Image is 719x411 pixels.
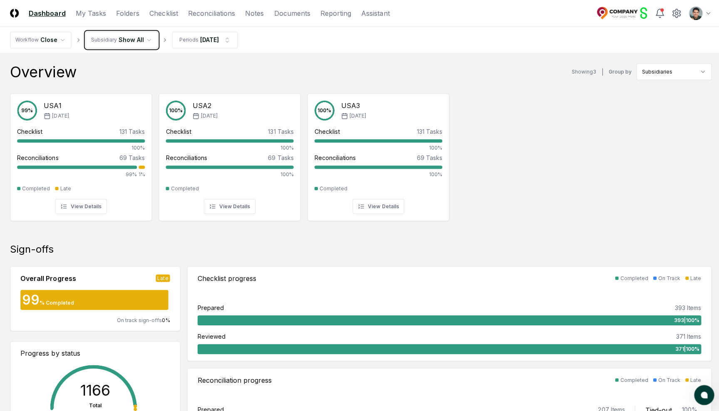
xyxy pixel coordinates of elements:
div: 100% [313,144,441,151]
button: View Details [203,198,255,213]
div: Subsidiary [91,36,117,44]
div: Late [688,375,699,382]
div: Periods [179,36,198,44]
div: Checklist progress [197,272,255,282]
div: USA2 [192,100,217,110]
span: [DATE] [52,112,69,119]
div: 69 Tasks [119,153,144,162]
div: 371 Items [674,331,699,340]
a: Reporting [319,8,350,18]
div: Showing 3 [570,68,594,75]
img: Logo [10,9,19,17]
img: Sage Intacct Demo logo [594,7,646,20]
div: Workflow [15,36,39,44]
div: Late [155,273,169,281]
span: [DATE] [200,112,217,119]
span: 0 % [161,316,169,322]
div: USA3 [340,100,365,110]
div: 131 Tasks [267,127,293,135]
div: Checklist [165,127,190,135]
div: On Track [656,273,678,281]
div: Completed [22,184,50,192]
div: [DATE] [199,35,218,44]
a: 99%USA1[DATE]Checklist131 Tasks100%Reconciliations69 Tasks99%1%CompletedLateView Details [10,86,151,220]
div: Completed [318,184,346,192]
span: On track sign-offs [117,316,161,322]
div: 100% [17,144,144,151]
a: 100%USA3[DATE]Checklist131 Tasks100%Reconciliations69 Tasks100%CompletedView Details [306,86,448,220]
label: Group by [606,69,629,74]
a: 100%USA2[DATE]Checklist131 Tasks100%Reconciliations69 Tasks100%CompletedView Details [158,86,300,220]
div: USA1 [44,100,69,110]
span: [DATE] [348,112,365,119]
div: % Completed [40,298,74,305]
img: d09822cc-9b6d-4858-8d66-9570c114c672_298d096e-1de5-4289-afae-be4cc58aa7ae.png [687,7,700,20]
div: Reconciliations [17,153,58,162]
div: On Track [656,375,678,382]
div: 69 Tasks [415,153,441,162]
div: 100% [313,170,441,177]
nav: breadcrumb [10,32,237,48]
span: 393 | 100 % [672,315,697,323]
div: Checklist [17,127,42,135]
div: Sign-offs [10,242,709,255]
a: Reconciliations [187,8,234,18]
div: 99 [20,292,40,305]
div: Prepared [197,302,223,311]
a: Assistant [360,8,388,18]
div: Checklist [313,127,338,135]
div: Reconciliations [313,153,355,162]
div: Completed [618,375,646,382]
div: Overall Progress [20,272,76,282]
div: Completed [618,273,646,281]
div: Overview [10,63,76,80]
div: 1% [138,170,144,177]
div: 131 Tasks [415,127,441,135]
a: My Tasks [75,8,106,18]
div: Reviewed [197,331,225,340]
a: Folders [116,8,139,18]
div: 100% [165,144,293,151]
button: Periods[DATE] [171,32,237,48]
div: Late [688,273,699,281]
a: Checklist [149,8,177,18]
a: Checklist progressCompletedOn TrackLatePrepared393 Items393|100%Reviewed371 Items371|100% [186,265,709,360]
a: Dashboard [29,8,65,18]
a: Documents [273,8,309,18]
div: 99% [17,170,136,177]
div: 100% [165,170,293,177]
div: 69 Tasks [267,153,293,162]
div: Reconciliation progress [197,374,271,384]
div: 393 Items [672,302,699,311]
div: 131 Tasks [119,127,144,135]
div: Reconciliations [165,153,206,162]
div: Progress by status [20,347,169,357]
div: Late [60,184,71,192]
div: Completed [170,184,198,192]
button: atlas-launcher [692,384,712,404]
span: 371 | 100 % [673,344,697,352]
button: View Details [351,198,403,213]
button: View Details [55,198,107,213]
a: Notes [244,8,263,18]
div: | [599,67,601,76]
